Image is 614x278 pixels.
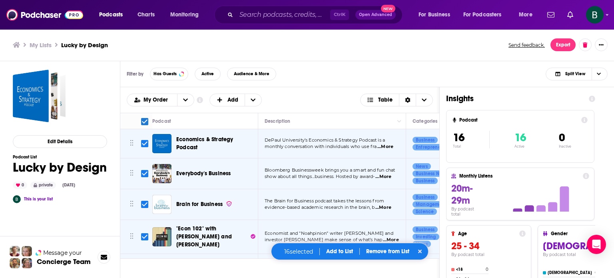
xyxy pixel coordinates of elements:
span: Monitoring [170,9,199,20]
a: News [413,241,431,247]
span: Podcasts [99,9,123,20]
button: Move [129,198,134,210]
a: Show additional information [197,96,203,104]
button: Move [129,231,134,243]
h1: Lucky by Design [13,160,107,175]
img: Sydney Profile [10,246,20,256]
span: Audience & More [234,72,269,76]
span: Add [227,97,238,103]
span: show about all things...business. Hosted by award- [265,174,375,179]
h3: Concierge Team [37,258,91,266]
button: open menu [94,8,133,21]
span: 20m-29m [451,182,472,206]
span: Logged in as betsy46033 [586,6,604,24]
h4: [DEMOGRAPHIC_DATA] [548,270,593,275]
h4: Monthly Listens [459,173,579,179]
p: Total [453,144,489,148]
button: Choose View [360,94,433,106]
img: Jules Profile [22,246,32,256]
img: User Profile [586,6,604,24]
h2: Choose List sort [127,94,194,106]
button: Choose View [546,68,608,80]
img: Everybody's Business [152,164,171,183]
button: open menu [513,8,542,21]
span: Toggle select row [141,170,148,177]
img: Jon Profile [10,258,20,268]
img: Barbara Profile [22,258,32,268]
img: Podchaser - Follow, Share and Rate Podcasts [6,7,83,22]
span: Charts [138,9,155,20]
a: Management [413,201,450,208]
img: verified Badge [226,200,232,207]
h1: Insights [446,94,582,104]
div: Search podcasts, credits, & more... [222,6,410,24]
h4: <18 [456,267,484,272]
div: Open Intercom Messenger [587,235,606,254]
span: ...More [377,144,393,150]
span: Toggle select row [141,233,148,240]
span: New [381,5,395,12]
button: open menu [177,94,194,106]
a: Economics & Strategy Podcast [176,136,255,152]
span: DePaul University’s Economics & Strategy Podcast is a [265,137,385,143]
button: open menu [165,8,209,21]
a: My Lists [30,41,52,49]
span: Table [378,97,393,103]
a: Brain for Business [176,200,232,208]
button: Export [550,38,576,51]
h3: Podcast List [13,154,107,160]
button: Audience & More [227,68,276,80]
div: 0 [13,182,27,189]
div: Podcast [152,116,171,126]
a: Show notifications dropdown [544,8,558,22]
a: Everybody's Business [176,170,231,178]
a: Brain for Business [152,195,171,214]
p: Active [514,144,526,148]
a: Investing [413,234,439,240]
button: Move [129,138,134,150]
a: News [413,163,431,170]
a: Science [413,208,437,215]
span: Toggle select row [141,201,148,208]
a: Show notifications dropdown [564,8,576,22]
img: "Econ 102" with Noah Smith and Erik Torenberg [152,227,171,246]
a: Business News [413,170,451,177]
a: Lucky by Design [13,70,66,122]
span: Brain for Business [176,201,223,208]
h4: Podcast [459,117,578,123]
span: For Podcasters [463,9,502,20]
h4: By podcast total [451,252,526,257]
h4: 0 [486,267,488,272]
span: 0 [559,131,565,144]
button: Show More Button [595,38,608,51]
span: Ctrl K [330,10,349,20]
img: betsy46033 [13,195,21,203]
span: Everybody's Business [176,170,231,177]
span: "Econ 102" with [PERSON_NAME] and [PERSON_NAME] [176,225,232,248]
span: Toggle select row [141,140,148,147]
button: Column Actions [395,116,404,126]
span: Bloomberg Businessweek brings you a smart and fun chat [265,167,395,173]
button: Open AdvancedNew [355,10,396,20]
div: private [30,182,56,189]
button: open menu [413,8,460,21]
h2: + Add [209,94,262,106]
span: monthly conversation with individuals who use fra [265,144,377,149]
span: evidence-based academic research in the brain, b [265,204,375,210]
a: Business [413,178,438,184]
h3: Lucky by Design [61,41,108,49]
span: Economist and "Noahpinion" writer [PERSON_NAME] and [265,230,393,236]
button: open menu [127,97,177,103]
span: ...More [375,204,391,211]
button: open menu [458,8,513,21]
img: Economics & Strategy Podcast [152,134,171,153]
span: ...More [375,174,391,180]
h4: 0 [595,270,598,275]
a: Entrepreneur [413,144,449,150]
span: Split View [565,72,585,76]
